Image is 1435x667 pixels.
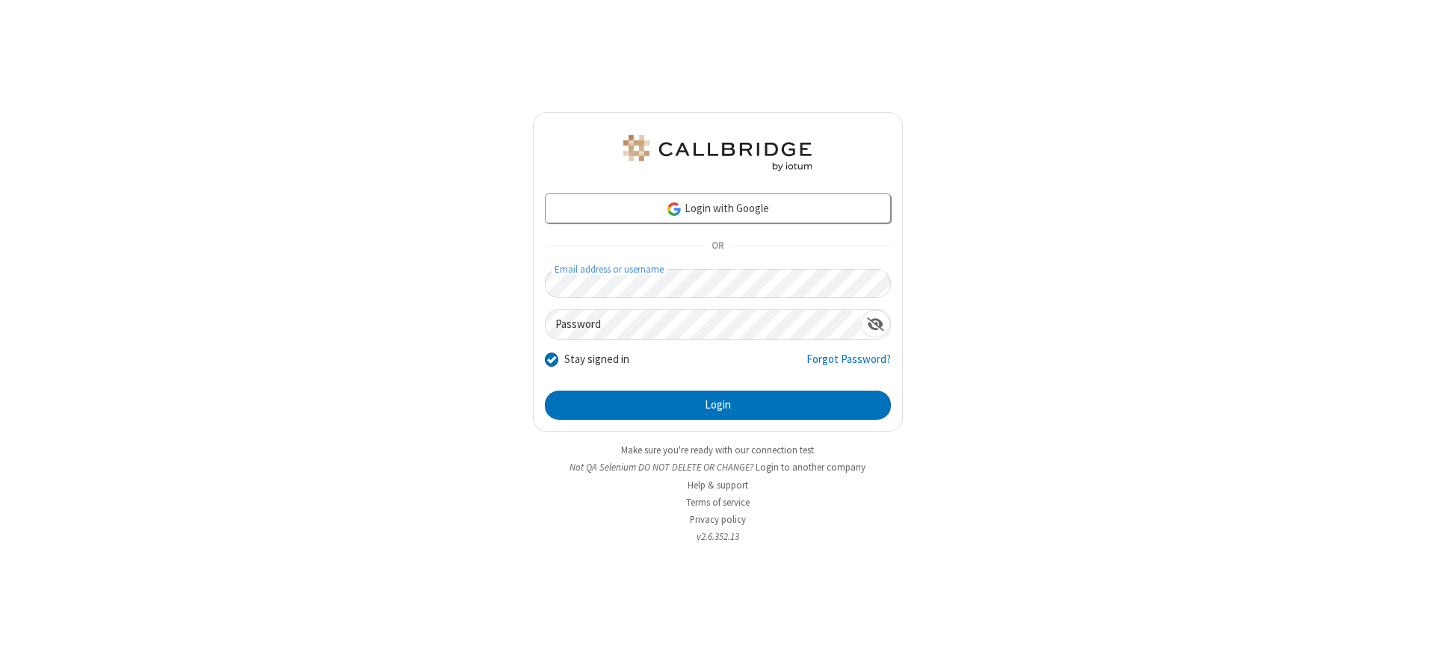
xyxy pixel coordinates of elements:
[620,135,815,171] img: QA Selenium DO NOT DELETE OR CHANGE
[690,513,746,526] a: Privacy policy
[545,391,891,421] button: Login
[706,236,729,257] span: OR
[564,351,629,368] label: Stay signed in
[545,269,891,298] input: Email address or username
[806,351,891,379] a: Forgot Password?
[688,479,748,491] a: Help & support
[533,530,903,544] li: v2.6.352.13
[756,460,865,474] button: Login to another company
[666,201,682,217] img: google-icon.png
[686,496,750,509] a: Terms of service
[1398,628,1424,657] iframe: Chat
[545,193,891,223] a: Login with Google
[861,310,890,338] div: Show password
[533,460,903,474] li: Not QA Selenium DO NOT DELETE OR CHANGE?
[546,310,861,339] input: Password
[621,444,814,456] a: Make sure you're ready with our connection test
